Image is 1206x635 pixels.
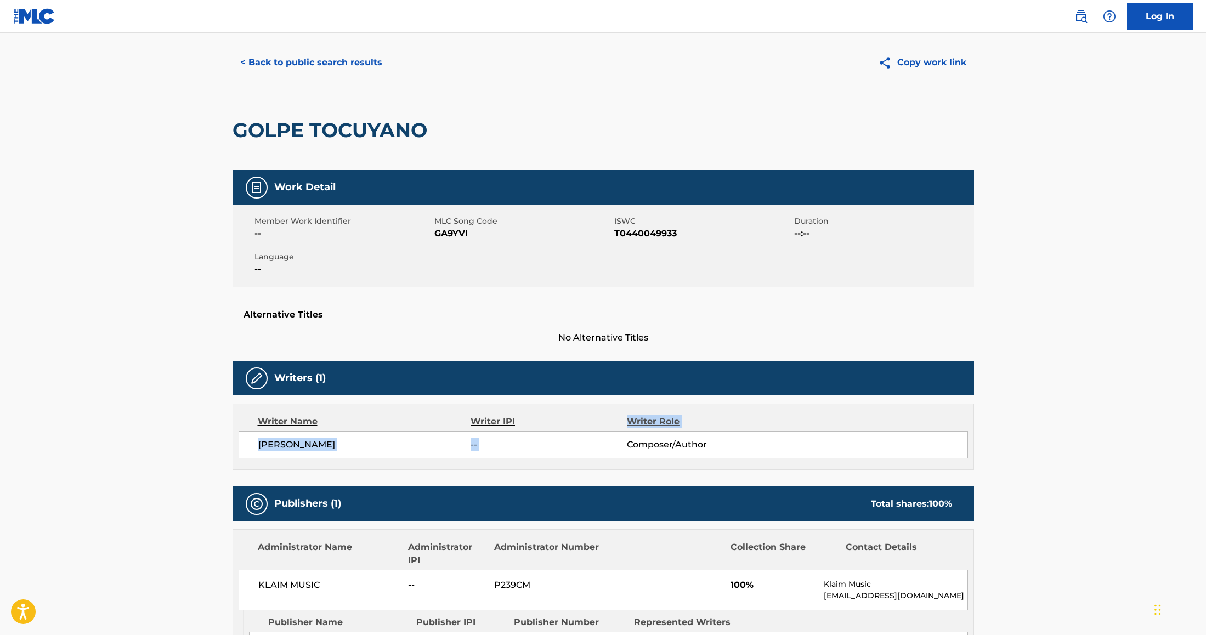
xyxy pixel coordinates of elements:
div: Administrator Number [494,541,601,567]
span: -- [408,579,486,592]
p: [EMAIL_ADDRESS][DOMAIN_NAME] [824,590,967,602]
span: -- [471,438,626,451]
img: Writers [250,372,263,385]
span: GA9YVI [434,227,612,240]
img: Work Detail [250,181,263,194]
div: Administrator Name [258,541,400,567]
img: search [1074,10,1088,23]
div: Total shares: [871,497,952,511]
div: Widget de chat [1151,582,1206,635]
div: Publisher Name [268,616,408,629]
span: --:-- [794,227,971,240]
div: Writer IPI [471,415,627,428]
div: Contact Details [846,541,952,567]
span: KLAIM MUSIC [258,579,400,592]
span: [PERSON_NAME] [258,438,471,451]
span: 100% [731,579,816,592]
iframe: Chat Widget [1151,582,1206,635]
h5: Work Detail [274,181,336,194]
div: Writer Name [258,415,471,428]
a: Log In [1127,3,1193,30]
div: Help [1099,5,1120,27]
div: Represented Writers [634,616,746,629]
div: Publisher IPI [416,616,506,629]
h5: Alternative Titles [244,309,963,320]
span: -- [254,263,432,276]
span: Duration [794,216,971,227]
h2: GOLPE TOCUYANO [233,118,433,143]
span: 100 % [929,498,952,509]
button: < Back to public search results [233,49,390,76]
div: Publisher Number [514,616,626,629]
img: help [1103,10,1116,23]
img: Copy work link [878,56,897,70]
span: P239CM [494,579,601,592]
h5: Publishers (1) [274,497,341,510]
div: Arrastrar [1154,593,1161,626]
span: T0440049933 [614,227,791,240]
div: Administrator IPI [408,541,486,567]
span: ISWC [614,216,791,227]
button: Copy work link [870,49,974,76]
a: Public Search [1070,5,1092,27]
img: Publishers [250,497,263,511]
img: MLC Logo [13,8,55,24]
span: Language [254,251,432,263]
span: No Alternative Titles [233,331,974,344]
span: Member Work Identifier [254,216,432,227]
span: MLC Song Code [434,216,612,227]
h5: Writers (1) [274,372,326,384]
div: Collection Share [731,541,837,567]
div: Writer Role [627,415,769,428]
span: -- [254,227,432,240]
p: Klaim Music [824,579,967,590]
span: Composer/Author [627,438,769,451]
